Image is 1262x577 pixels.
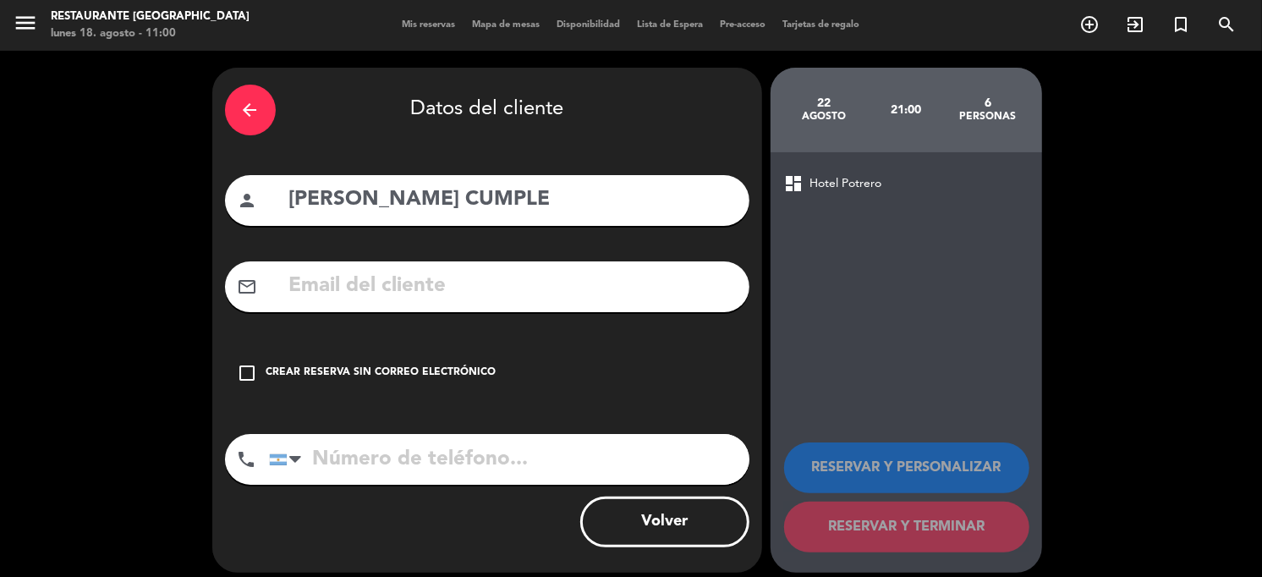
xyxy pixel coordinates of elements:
[784,442,1029,493] button: RESERVAR Y PERSONALIZAR
[238,363,258,383] i: check_box_outline_blank
[783,110,865,124] div: agosto
[13,10,38,41] button: menu
[269,434,749,485] input: Número de teléfono...
[784,502,1029,552] button: RESERVAR Y TERMINAR
[775,20,869,30] span: Tarjetas de regalo
[784,173,804,194] span: dashboard
[1216,14,1237,35] i: search
[51,25,250,42] div: lunes 18. agosto - 11:00
[712,20,775,30] span: Pre-acceso
[288,269,737,304] input: Email del cliente
[51,8,250,25] div: Restaurante [GEOGRAPHIC_DATA]
[238,190,258,211] i: person
[238,277,258,297] i: mail_outline
[783,96,865,110] div: 22
[394,20,464,30] span: Mis reservas
[240,100,261,120] i: arrow_back
[1171,14,1191,35] i: turned_in_not
[946,96,1029,110] div: 6
[1125,14,1145,35] i: exit_to_app
[288,183,737,217] input: Nombre del cliente
[549,20,629,30] span: Disponibilidad
[946,110,1029,124] div: personas
[237,449,257,470] i: phone
[266,365,497,382] div: Crear reserva sin correo electrónico
[629,20,712,30] span: Lista de Espera
[225,80,749,140] div: Datos del cliente
[464,20,549,30] span: Mapa de mesas
[1079,14,1100,35] i: add_circle_outline
[864,80,946,140] div: 21:00
[810,174,882,194] span: Hotel Potrero
[270,435,309,484] div: Argentina: +54
[13,10,38,36] i: menu
[580,497,749,547] button: Volver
